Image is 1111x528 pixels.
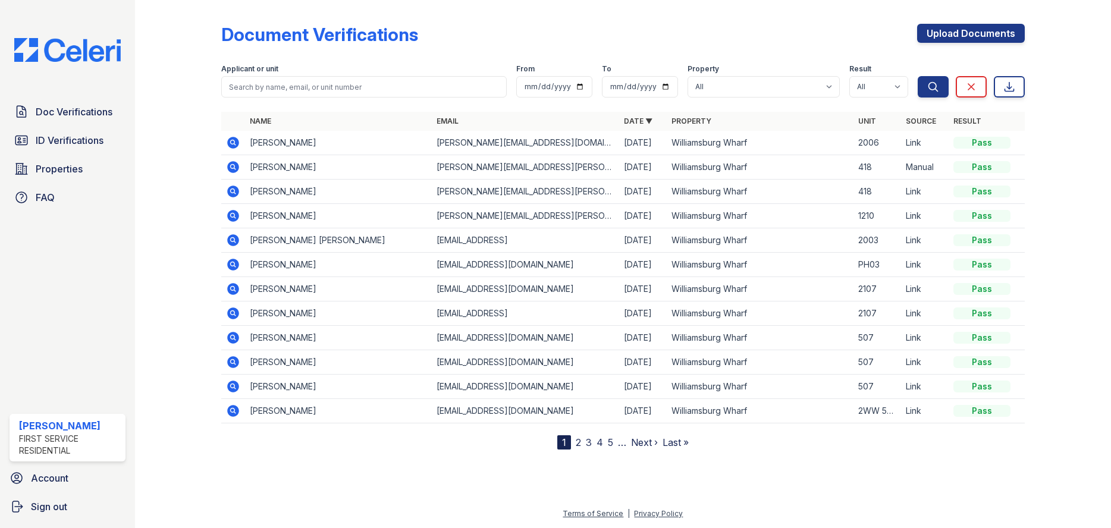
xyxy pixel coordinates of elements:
[432,399,619,423] td: [EMAIL_ADDRESS][DOMAIN_NAME]
[688,64,719,74] label: Property
[853,399,901,423] td: 2WW 520
[221,76,507,98] input: Search by name, email, or unit number
[667,155,854,180] td: Williamsburg Wharf
[437,117,459,125] a: Email
[250,117,271,125] a: Name
[432,326,619,350] td: [EMAIL_ADDRESS][DOMAIN_NAME]
[245,399,432,423] td: [PERSON_NAME]
[663,436,689,448] a: Last »
[667,180,854,204] td: Williamsburg Wharf
[619,350,667,375] td: [DATE]
[245,326,432,350] td: [PERSON_NAME]
[901,350,949,375] td: Link
[619,253,667,277] td: [DATE]
[853,180,901,204] td: 418
[432,301,619,326] td: [EMAIL_ADDRESS]
[953,161,1010,173] div: Pass
[31,471,68,485] span: Account
[667,399,854,423] td: Williamsburg Wharf
[901,277,949,301] td: Link
[667,350,854,375] td: Williamsburg Wharf
[627,509,630,518] div: |
[853,131,901,155] td: 2006
[432,375,619,399] td: [EMAIL_ADDRESS][DOMAIN_NAME]
[953,381,1010,392] div: Pass
[853,204,901,228] td: 1210
[36,190,55,205] span: FAQ
[953,117,981,125] a: Result
[853,277,901,301] td: 2107
[853,375,901,399] td: 507
[953,356,1010,368] div: Pass
[901,375,949,399] td: Link
[671,117,711,125] a: Property
[31,499,67,514] span: Sign out
[432,155,619,180] td: [PERSON_NAME][EMAIL_ADDRESS][PERSON_NAME][DOMAIN_NAME]
[901,155,949,180] td: Manual
[858,117,876,125] a: Unit
[906,117,936,125] a: Source
[563,509,623,518] a: Terms of Service
[853,155,901,180] td: 418
[5,38,130,62] img: CE_Logo_Blue-a8612792a0a2168367f1c8372b55b34899dd931a85d93a1a3d3e32e68fde9ad4.png
[953,186,1010,197] div: Pass
[901,204,949,228] td: Link
[953,210,1010,222] div: Pass
[602,64,611,74] label: To
[608,436,613,448] a: 5
[557,435,571,450] div: 1
[667,131,854,155] td: Williamsburg Wharf
[619,180,667,204] td: [DATE]
[901,399,949,423] td: Link
[849,64,871,74] label: Result
[19,433,121,457] div: First Service Residential
[432,131,619,155] td: [PERSON_NAME][EMAIL_ADDRESS][DOMAIN_NAME]
[5,495,130,518] a: Sign out
[901,180,949,204] td: Link
[432,277,619,301] td: [EMAIL_ADDRESS][DOMAIN_NAME]
[901,301,949,326] td: Link
[619,375,667,399] td: [DATE]
[953,234,1010,246] div: Pass
[667,228,854,253] td: Williamsburg Wharf
[853,326,901,350] td: 507
[245,204,432,228] td: [PERSON_NAME]
[221,64,278,74] label: Applicant or unit
[619,277,667,301] td: [DATE]
[619,204,667,228] td: [DATE]
[10,100,125,124] a: Doc Verifications
[634,509,683,518] a: Privacy Policy
[36,105,112,119] span: Doc Verifications
[10,157,125,181] a: Properties
[667,253,854,277] td: Williamsburg Wharf
[245,301,432,326] td: [PERSON_NAME]
[901,326,949,350] td: Link
[245,131,432,155] td: [PERSON_NAME]
[631,436,658,448] a: Next ›
[618,435,626,450] span: …
[917,24,1025,43] a: Upload Documents
[901,228,949,253] td: Link
[901,131,949,155] td: Link
[953,332,1010,344] div: Pass
[576,436,581,448] a: 2
[221,24,418,45] div: Document Verifications
[953,307,1010,319] div: Pass
[619,326,667,350] td: [DATE]
[245,375,432,399] td: [PERSON_NAME]
[5,466,130,490] a: Account
[245,180,432,204] td: [PERSON_NAME]
[853,350,901,375] td: 507
[953,259,1010,271] div: Pass
[953,137,1010,149] div: Pass
[432,228,619,253] td: [EMAIL_ADDRESS]
[853,301,901,326] td: 2107
[619,301,667,326] td: [DATE]
[36,162,83,176] span: Properties
[597,436,603,448] a: 4
[667,375,854,399] td: Williamsburg Wharf
[245,155,432,180] td: [PERSON_NAME]
[619,228,667,253] td: [DATE]
[432,350,619,375] td: [EMAIL_ADDRESS][DOMAIN_NAME]
[953,405,1010,417] div: Pass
